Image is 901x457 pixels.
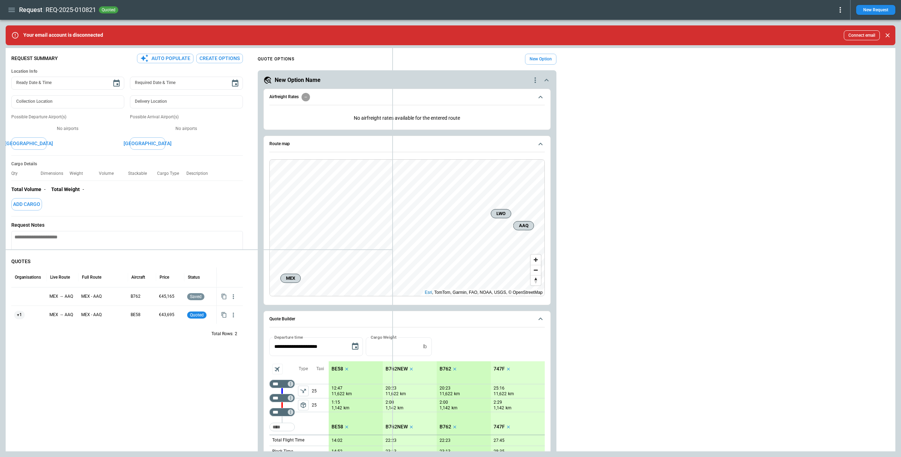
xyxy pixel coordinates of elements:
p: MEX - AAQ [81,306,102,324]
h6: Location Info [11,69,243,74]
p: Total Weight [51,186,80,192]
p: 22:23 [386,438,396,443]
button: left aligned [298,400,309,410]
p: Volume [99,171,119,176]
div: Too short [269,408,295,416]
div: Status [188,275,200,280]
p: No airfreight rates available for the entered route [269,109,545,127]
p: 27:45 [494,438,505,443]
button: [GEOGRAPHIC_DATA] [130,137,165,150]
span: quoted [189,313,205,317]
p: 11,622 [440,391,453,397]
p: Request Summary [11,55,58,61]
div: Too short [269,423,295,431]
div: Too short [269,394,295,402]
p: 1,142 [386,405,396,411]
p: BE58 [131,306,141,324]
p: Block Time [272,449,293,455]
p: 2:29 [494,400,502,405]
p: 28:35 [494,449,505,454]
p: 1,142 [440,405,450,411]
a: Esri [425,290,432,295]
span: package_2 [300,402,307,409]
p: km [508,391,514,397]
p: 20:23 [386,386,396,391]
div: dismiss [883,28,893,43]
p: Qty [11,171,23,176]
p: - [83,186,84,192]
p: 22:23 [440,438,450,443]
button: Auto Populate [137,54,193,63]
p: 1:15 [332,400,340,405]
button: Choose date [228,76,242,90]
p: 747F [494,424,505,430]
p: No airports [11,126,124,132]
h4: QUOTE OPTIONS [258,58,294,61]
p: No airports [130,126,243,132]
p: Total Volume [11,186,41,192]
p: 1,142 [332,405,342,411]
p: 12:47 [332,386,342,391]
p: 2:00 [386,400,394,405]
div: , TomTom, Garmin, FAO, NOAA, USGS, © OpenStreetMap [425,289,543,296]
button: Close [883,30,893,40]
span: LWO [494,210,508,217]
p: Weight [70,171,89,176]
div: Price [160,275,169,280]
label: Cargo Weight [371,334,396,340]
div: Full Route [82,275,101,280]
p: Possible Departure Airport(s) [11,114,124,120]
p: lb [423,344,427,350]
p: 25 [312,398,329,412]
span: +1 [14,306,25,324]
h6: Route map [269,142,290,146]
p: Stackable [128,171,153,176]
p: B762 [440,366,451,372]
span: saved [189,294,203,299]
p: km [346,391,352,397]
p: 25:16 [494,386,505,391]
button: [GEOGRAPHIC_DATA] [11,137,47,150]
p: 747F [494,366,505,372]
div: Saved [187,287,204,305]
button: Choose date [109,76,124,90]
button: New Option Namequote-option-actions [263,76,551,84]
button: Reset bearing to north [531,275,541,285]
button: New Request [856,5,895,15]
div: quote-option-actions [531,76,539,84]
button: Zoom out [531,265,541,275]
p: km [506,405,512,411]
button: Airfreight Rates [269,89,545,105]
p: €45,165 [159,287,174,305]
h5: New Option Name [275,76,321,84]
p: Dimensions [41,171,69,176]
label: Departure time [274,334,303,340]
p: QUOTES [11,259,243,265]
button: Choose date, selected date is Sep 19, 2025 [348,339,362,354]
button: Route map [269,136,545,152]
button: left aligned [298,386,309,396]
p: Type [299,366,308,372]
span: quoted [100,7,117,12]
span: Type of sector [298,386,309,396]
h1: Request [19,6,42,14]
p: km [400,391,406,397]
p: 25 [312,384,329,398]
div: Route map [269,159,545,296]
h6: Airfreight Rates [269,95,299,99]
p: 23:13 [386,449,396,454]
p: 2 [235,331,237,337]
p: €43,695 [159,306,174,324]
div: Airfreight Rates [269,109,545,127]
button: Create Options [196,54,243,63]
p: B762 [131,287,141,305]
button: Zoom in [531,255,541,265]
p: 11,622 [332,391,345,397]
div: Live Route [50,275,70,280]
span: AAQ [516,222,531,229]
h2: REQ-2025-010821 [46,6,96,14]
canvas: Map [270,160,544,296]
p: MEX → AAQ [49,306,73,324]
span: Type of sector [298,400,309,410]
p: Total Rows: [211,331,233,337]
